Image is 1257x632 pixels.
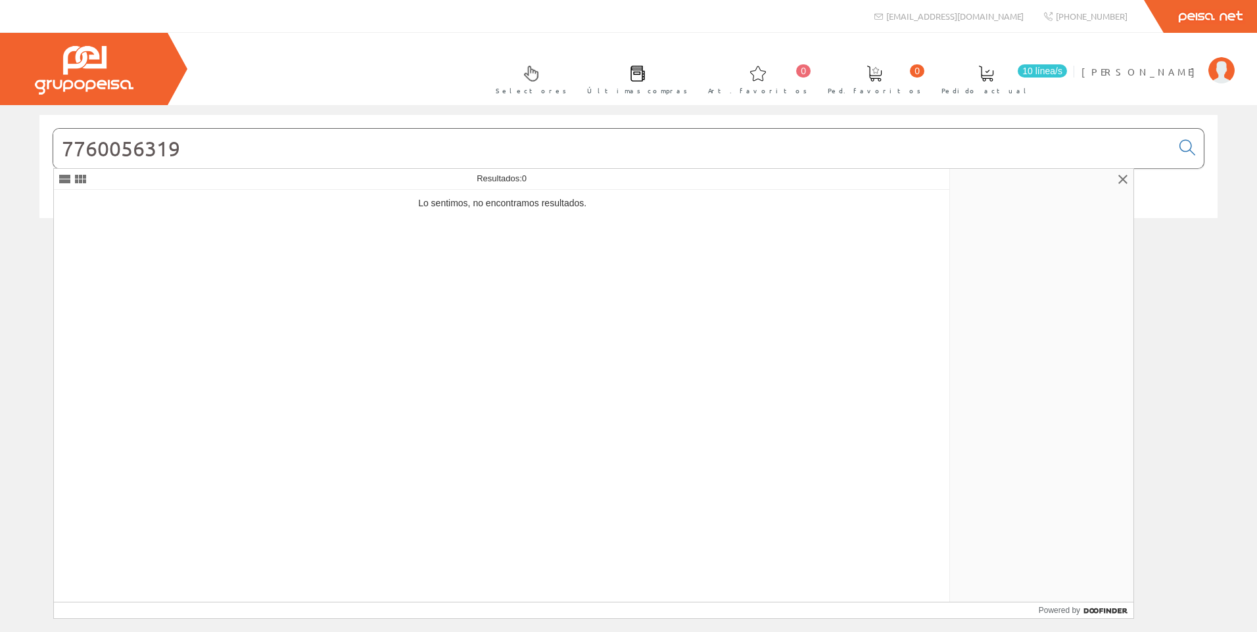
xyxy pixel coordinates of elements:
input: Buscar... [53,129,1172,168]
span: Powered by [1039,604,1080,616]
span: 0 [522,173,527,183]
a: Powered by [1039,602,1134,618]
span: 10 línea/s [1018,64,1067,78]
div: © Grupo Peisa [39,235,1218,246]
span: 0 [910,64,924,78]
a: Selectores [483,55,573,102]
span: Resultados: [477,173,527,183]
img: Grupo Peisa [35,46,133,95]
p: Lo sentimos, no encontramos resultados. [54,191,951,217]
a: 10 línea/s Pedido actual [928,55,1070,102]
span: Art. favoritos [708,84,807,97]
a: Últimas compras [574,55,694,102]
span: Pedido actual [941,84,1031,97]
span: Selectores [496,84,567,97]
span: 0 [796,64,811,78]
span: Ped. favoritos [828,84,921,97]
span: [PHONE_NUMBER] [1056,11,1127,22]
span: [PERSON_NAME] [1081,65,1202,78]
span: [EMAIL_ADDRESS][DOMAIN_NAME] [886,11,1024,22]
span: Últimas compras [587,84,688,97]
a: [PERSON_NAME] [1081,55,1235,67]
